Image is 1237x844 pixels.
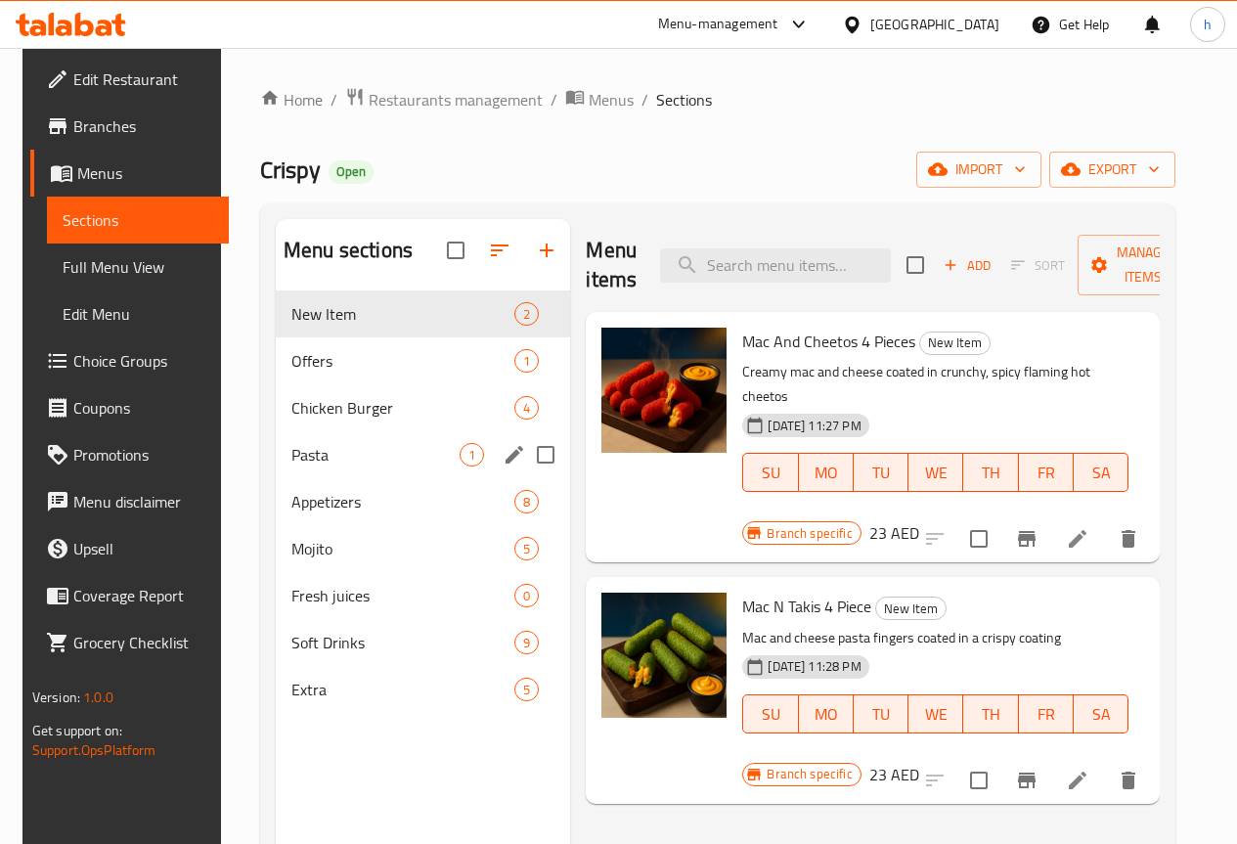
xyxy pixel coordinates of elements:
[47,290,229,337] a: Edit Menu
[291,537,514,560] span: Mojito
[760,657,868,676] span: [DATE] 11:28 PM
[47,244,229,290] a: Full Menu View
[799,453,854,492] button: MO
[260,148,321,192] span: Crispy
[869,761,919,788] h6: 23 AED
[329,163,374,180] span: Open
[276,666,570,713] div: Extra5
[1082,459,1121,487] span: SA
[916,152,1041,188] button: import
[861,459,901,487] span: TU
[523,227,570,274] button: Add section
[1049,152,1175,188] button: export
[751,700,790,729] span: SU
[1078,235,1209,295] button: Manage items
[958,760,999,801] span: Select to update
[73,67,213,91] span: Edit Restaurant
[1074,694,1128,733] button: SA
[1204,14,1212,35] span: h
[908,694,963,733] button: WE
[601,593,727,718] img: Mac N Takis 4 Piece
[807,700,846,729] span: MO
[1027,700,1066,729] span: FR
[1105,757,1152,804] button: delete
[936,250,998,281] span: Add item
[641,88,648,111] li: /
[515,681,538,699] span: 5
[260,87,1175,112] nav: breadcrumb
[291,396,514,420] div: Chicken Burger
[658,13,778,36] div: Menu-management
[500,440,529,469] button: edit
[870,14,999,35] div: [GEOGRAPHIC_DATA]
[514,631,539,654] div: items
[876,598,946,620] span: New Item
[291,302,514,326] span: New Item
[276,337,570,384] div: Offers1
[1019,453,1074,492] button: FR
[932,157,1026,182] span: import
[514,349,539,373] div: items
[920,332,990,354] span: New Item
[291,349,514,373] div: Offers
[73,537,213,560] span: Upsell
[941,254,994,277] span: Add
[369,88,543,111] span: Restaurants management
[329,160,374,184] div: Open
[515,540,538,558] span: 5
[284,236,413,265] h2: Menu sections
[760,417,868,435] span: [DATE] 11:27 PM
[276,478,570,525] div: Appetizers8
[565,87,634,112] a: Menus
[1019,694,1074,733] button: FR
[875,597,947,620] div: New Item
[514,537,539,560] div: items
[260,88,323,111] a: Home
[515,399,538,418] span: 4
[916,700,955,729] span: WE
[276,290,570,337] div: New Item2
[1066,527,1089,551] a: Edit menu item
[1003,757,1050,804] button: Branch-specific-item
[515,493,538,511] span: 8
[30,384,229,431] a: Coupons
[345,87,543,112] a: Restaurants management
[514,302,539,326] div: items
[515,634,538,652] span: 9
[77,161,213,185] span: Menus
[276,619,570,666] div: Soft Drinks9
[1027,459,1066,487] span: FR
[30,525,229,572] a: Upsell
[1105,515,1152,562] button: delete
[854,694,908,733] button: TU
[73,584,213,607] span: Coverage Report
[742,626,1128,650] p: Mac and cheese pasta fingers coated in a crispy coating
[73,631,213,654] span: Grocery Checklist
[47,197,229,244] a: Sections
[919,332,991,355] div: New Item
[291,584,514,607] span: Fresh juices
[73,443,213,466] span: Promotions
[30,103,229,150] a: Branches
[586,236,637,294] h2: Menu items
[63,208,213,232] span: Sections
[958,518,999,559] span: Select to update
[515,587,538,605] span: 0
[742,592,871,621] span: Mac N Takis 4 Piece
[435,230,476,271] span: Select all sections
[30,619,229,666] a: Grocery Checklist
[515,352,538,371] span: 1
[854,453,908,492] button: TU
[73,114,213,138] span: Branches
[807,459,846,487] span: MO
[30,431,229,478] a: Promotions
[936,250,998,281] button: Add
[30,478,229,525] a: Menu disclaimer
[861,700,901,729] span: TU
[291,631,514,654] span: Soft Drinks
[514,396,539,420] div: items
[742,327,915,356] span: Mac And Cheetos 4 Pieces
[291,443,460,466] div: Pasta
[83,685,113,710] span: 1.0.0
